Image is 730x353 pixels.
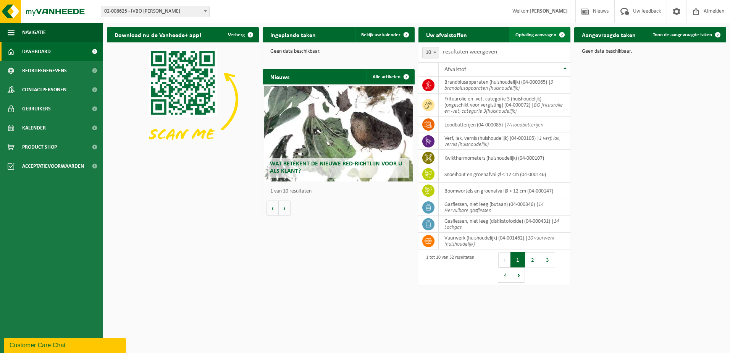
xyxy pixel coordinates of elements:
[22,23,46,42] span: Navigatie
[653,32,712,37] span: Toon de aangevraagde taken
[4,336,128,353] iframe: chat widget
[444,136,560,147] i: 1 verf, lak, vernis (huishoudelijk)
[439,150,570,166] td: kwikthermometers (huishoudelijk) (04-000107)
[444,102,563,114] i: BO frituurolie en -vet, categorie 3(huishoudelijk)
[444,66,466,73] span: Afvalstof
[263,69,297,84] h2: Nieuws
[439,183,570,199] td: boomwortels en groenafval Ø > 12 cm (04-000147)
[228,32,245,37] span: Verberg
[530,8,568,14] strong: [PERSON_NAME]
[439,77,570,94] td: brandblusapparaten (huishoudelijk) (04-000065) |
[22,80,66,99] span: Contactpersonen
[439,133,570,150] td: verf, lak, vernis (huishoudelijk) (04-000105) |
[515,32,556,37] span: Ophaling aanvragen
[513,267,525,283] button: Next
[439,233,570,249] td: vuurwerk (huishoudelijk) (04-001462) |
[439,117,570,133] td: loodbatterijen (04-000085) |
[222,27,258,42] button: Verberg
[444,235,554,247] i: 10 vuurwerk (huishoudelijk)
[525,252,540,267] button: 2
[270,189,411,194] p: 1 van 10 resultaten
[444,202,544,214] i: 14 Hervulbare gasflessen
[101,6,209,17] span: 02-008625 - IVBO CP DAMME - MOERKERKE
[439,166,570,183] td: snoeihout en groenafval Ø < 12 cm (04-000146)
[279,201,291,216] button: Volgende
[355,27,414,42] a: Bekijk uw kalender
[361,32,401,37] span: Bekijk uw kalender
[264,86,413,181] a: Wat betekent de nieuwe RED-richtlijn voor u als klant?
[263,27,323,42] h2: Ingeplande taken
[506,122,543,128] i: 7A loodbatterijen
[367,69,414,84] a: Alle artikelen
[582,49,719,54] p: Geen data beschikbaar.
[574,27,643,42] h2: Aangevraagde taken
[418,27,475,42] h2: Uw afvalstoffen
[444,79,553,91] i: 9 brandblusapparaten (huishoudelijk)
[270,161,402,174] span: Wat betekent de nieuwe RED-richtlijn voor u als klant?
[22,42,51,61] span: Dashboard
[498,267,513,283] button: 4
[540,252,555,267] button: 3
[498,252,510,267] button: Previous
[423,47,439,58] span: 10
[509,27,570,42] a: Ophaling aanvragen
[101,6,210,17] span: 02-008625 - IVBO CP DAMME - MOERKERKE
[439,216,570,233] td: gasflessen, niet leeg (distikstofoxide) (04-000431) |
[22,138,57,157] span: Product Shop
[443,49,497,55] label: resultaten weergeven
[510,252,525,267] button: 1
[22,118,46,138] span: Kalender
[266,201,279,216] button: Vorige
[439,94,570,117] td: frituurolie en -vet, categorie 3 (huishoudelijk) (ongeschikt voor vergisting) (04-000072) |
[270,49,407,54] p: Geen data beschikbaar.
[439,199,570,216] td: gasflessen, niet leeg (butaan) (04-000346) |
[444,219,559,230] i: 14 Lachgas
[107,27,209,42] h2: Download nu de Vanheede+ app!
[22,157,84,176] span: Acceptatievoorwaarden
[22,61,67,80] span: Bedrijfsgegevens
[107,42,259,157] img: Download de VHEPlus App
[422,251,474,283] div: 1 tot 10 van 32 resultaten
[22,99,51,118] span: Gebruikers
[647,27,725,42] a: Toon de aangevraagde taken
